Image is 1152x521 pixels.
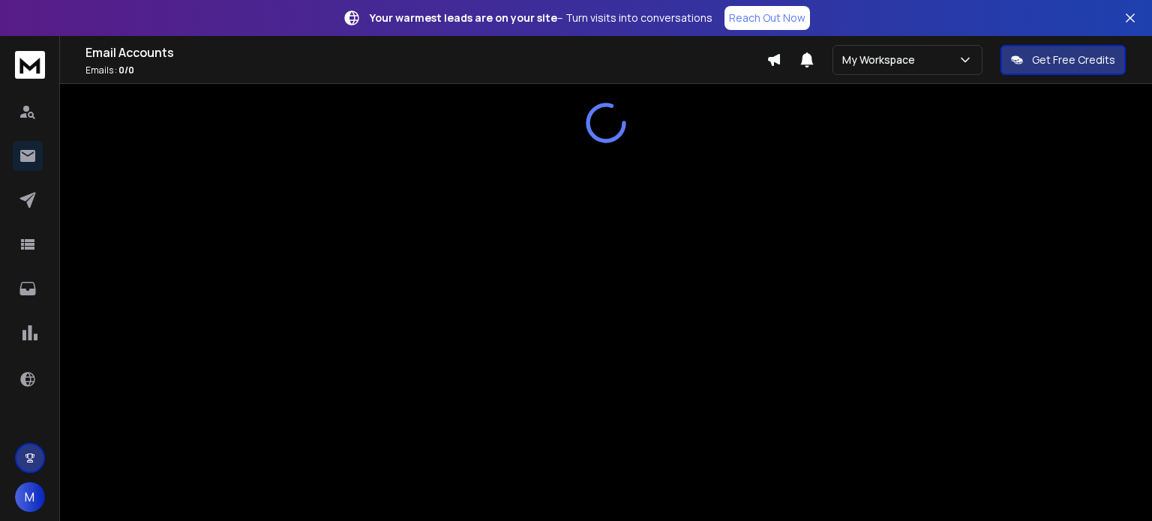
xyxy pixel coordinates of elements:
[724,6,810,30] a: Reach Out Now
[370,10,712,25] p: – Turn visits into conversations
[85,43,766,61] h1: Email Accounts
[118,64,134,76] span: 0 / 0
[729,10,805,25] p: Reach Out Now
[15,51,45,79] img: logo
[15,482,45,512] button: M
[842,52,921,67] p: My Workspace
[85,64,766,76] p: Emails :
[370,10,557,25] strong: Your warmest leads are on your site
[1032,52,1115,67] p: Get Free Credits
[1000,45,1126,75] button: Get Free Credits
